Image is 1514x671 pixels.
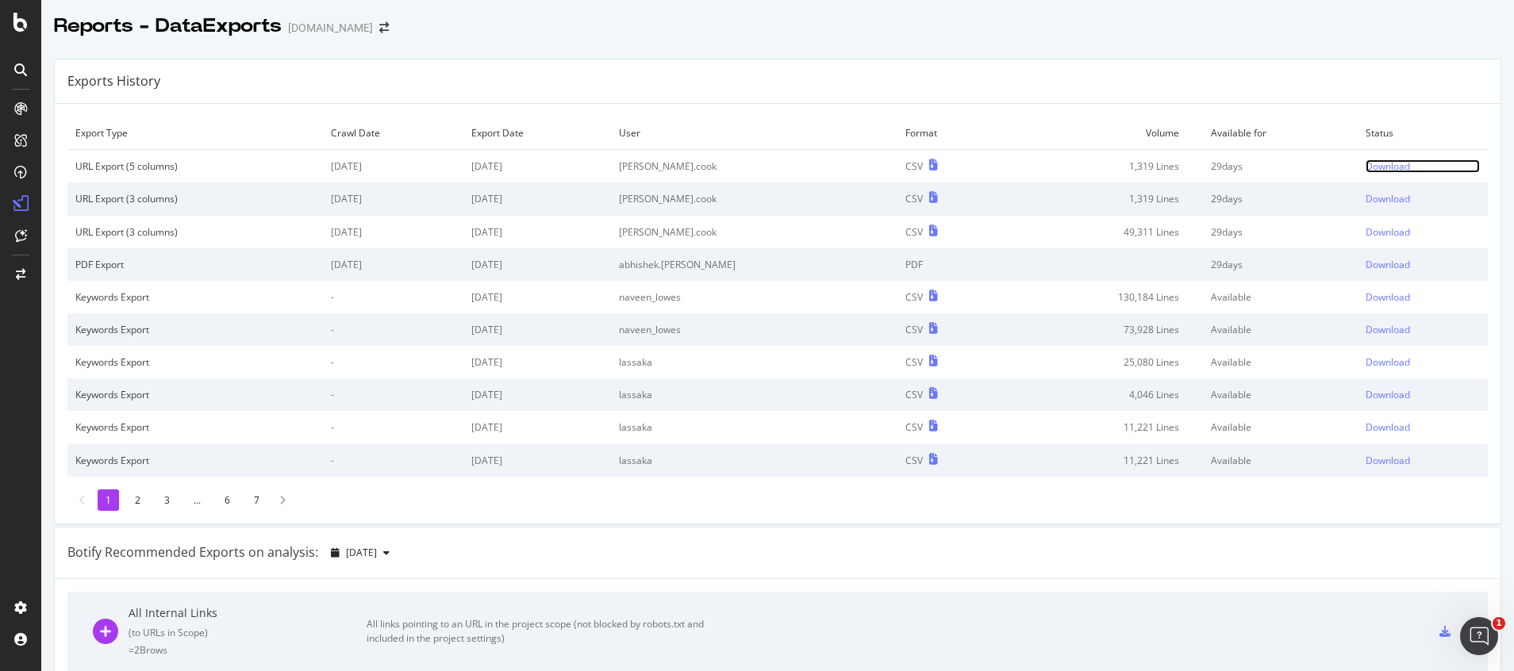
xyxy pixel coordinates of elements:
[1002,182,1203,215] td: 1,319 Lines
[1493,617,1505,630] span: 1
[323,281,463,313] td: -
[1460,617,1498,655] iframe: Intercom live chat
[611,216,897,248] td: [PERSON_NAME].cook
[1366,290,1410,304] div: Download
[1203,150,1358,183] td: 29 days
[905,159,923,173] div: CSV
[1002,150,1203,183] td: 1,319 Lines
[323,117,463,150] td: Crawl Date
[1366,454,1480,467] a: Download
[905,420,923,434] div: CSV
[129,643,367,657] div: = 2B rows
[129,626,367,639] div: ( to URLs in Scope )
[1366,159,1410,173] div: Download
[379,22,389,33] div: arrow-right-arrow-left
[905,388,923,401] div: CSV
[463,117,611,150] td: Export Date
[905,290,923,304] div: CSV
[463,248,611,281] td: [DATE]
[323,411,463,443] td: -
[1002,411,1203,443] td: 11,221 Lines
[611,248,897,281] td: abhishek.[PERSON_NAME]
[463,281,611,313] td: [DATE]
[611,313,897,346] td: naveen_lowes
[1366,355,1410,369] div: Download
[1002,216,1203,248] td: 49,311 Lines
[127,489,148,511] li: 2
[1366,323,1410,336] div: Download
[1366,420,1480,434] a: Download
[75,323,315,336] div: Keywords Export
[463,313,611,346] td: [DATE]
[1211,323,1350,336] div: Available
[897,248,1002,281] td: PDF
[1203,216,1358,248] td: 29 days
[1002,313,1203,346] td: 73,928 Lines
[1358,117,1488,150] td: Status
[463,444,611,477] td: [DATE]
[463,150,611,183] td: [DATE]
[463,411,611,443] td: [DATE]
[323,378,463,411] td: -
[611,281,897,313] td: naveen_lowes
[1366,225,1480,239] a: Download
[1366,323,1480,336] a: Download
[1439,626,1451,637] div: csv-export
[54,13,282,40] div: Reports - DataExports
[1203,248,1358,281] td: 29 days
[1211,454,1350,467] div: Available
[323,182,463,215] td: [DATE]
[75,290,315,304] div: Keywords Export
[1366,355,1480,369] a: Download
[217,489,238,511] li: 6
[75,454,315,467] div: Keywords Export
[905,225,923,239] div: CSV
[67,543,318,562] div: Botify Recommended Exports on analysis:
[1002,117,1203,150] td: Volume
[323,216,463,248] td: [DATE]
[1366,258,1480,271] a: Download
[1002,346,1203,378] td: 25,080 Lines
[323,444,463,477] td: -
[1211,355,1350,369] div: Available
[1203,117,1358,150] td: Available for
[1366,388,1410,401] div: Download
[129,605,367,621] div: All Internal Links
[1366,290,1480,304] a: Download
[1002,281,1203,313] td: 130,184 Lines
[323,150,463,183] td: [DATE]
[325,540,396,566] button: [DATE]
[323,313,463,346] td: -
[1203,182,1358,215] td: 29 days
[323,248,463,281] td: [DATE]
[156,489,178,511] li: 3
[1002,378,1203,411] td: 4,046 Lines
[323,346,463,378] td: -
[611,411,897,443] td: lassaka
[463,346,611,378] td: [DATE]
[1002,444,1203,477] td: 11,221 Lines
[1366,388,1480,401] a: Download
[346,546,377,559] span: 2025 Sep. 27th
[288,20,373,36] div: [DOMAIN_NAME]
[1211,290,1350,304] div: Available
[75,388,315,401] div: Keywords Export
[1366,225,1410,239] div: Download
[1211,388,1350,401] div: Available
[67,72,160,90] div: Exports History
[897,117,1002,150] td: Format
[98,489,119,511] li: 1
[1366,454,1410,467] div: Download
[463,378,611,411] td: [DATE]
[905,323,923,336] div: CSV
[75,420,315,434] div: Keywords Export
[611,182,897,215] td: [PERSON_NAME].cook
[75,355,315,369] div: Keywords Export
[611,117,897,150] td: User
[75,192,315,205] div: URL Export (3 columns)
[905,192,923,205] div: CSV
[611,444,897,477] td: lassaka
[1366,159,1480,173] a: Download
[246,489,267,511] li: 7
[463,216,611,248] td: [DATE]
